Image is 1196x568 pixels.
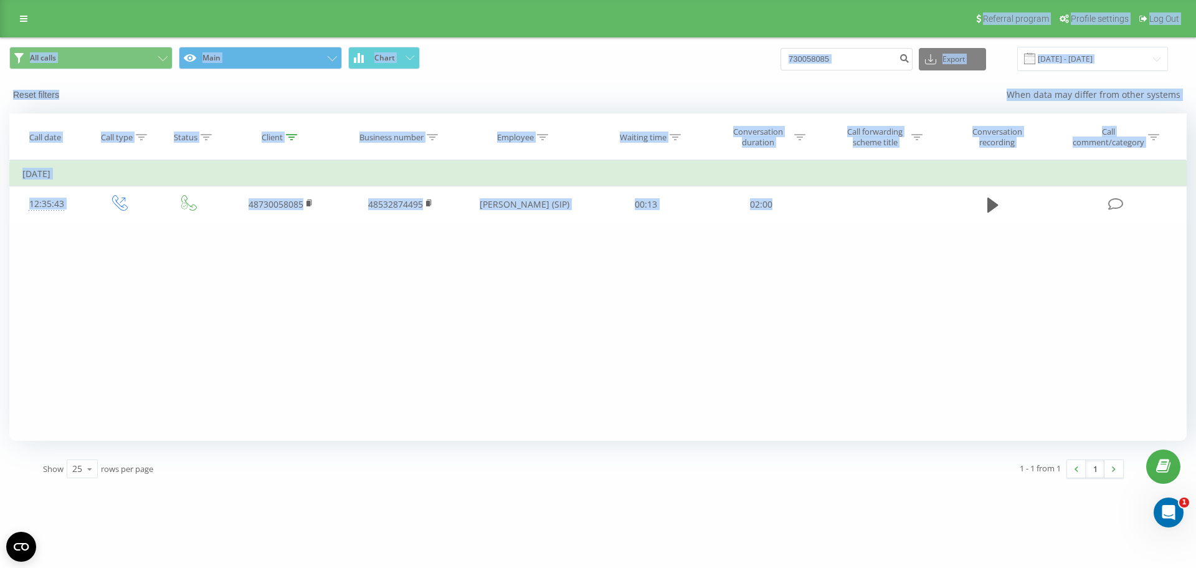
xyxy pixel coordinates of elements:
div: Status [174,132,197,143]
td: [PERSON_NAME] (SIP) [460,186,589,223]
div: Conversation duration [724,127,791,148]
span: Log Out [1149,14,1179,24]
span: Chart [374,54,395,62]
div: Call forwarding scheme title [842,127,908,148]
button: All calls [9,47,173,69]
span: Profile settings [1071,14,1129,24]
button: Chart [348,47,420,69]
span: Show [43,463,64,474]
span: 1 [1179,498,1189,508]
div: Call date [29,132,61,143]
div: 25 [72,463,82,475]
input: Search by number [781,48,913,70]
div: Client [262,132,283,143]
div: Waiting time [620,132,667,143]
a: 48730058085 [249,198,303,210]
div: Call comment/category [1072,127,1145,148]
span: All calls [30,53,56,63]
button: Export [919,48,986,70]
a: When data may differ from other systems [1007,89,1187,100]
div: Call type [101,132,133,143]
div: Conversation recording [957,127,1038,148]
a: 48532874495 [368,198,423,210]
td: [DATE] [10,161,1187,186]
span: Referral program [983,14,1049,24]
button: Main [179,47,342,69]
td: 02:00 [703,186,818,223]
button: Open CMP widget [6,532,36,562]
button: Reset filters [9,89,65,100]
td: 00:13 [589,186,703,223]
div: 12:35:43 [22,192,71,216]
div: 1 - 1 from 1 [1020,462,1061,474]
div: Business number [359,132,424,143]
a: 1 [1086,460,1104,478]
span: rows per page [101,463,153,474]
div: Employee [497,132,534,143]
iframe: Intercom live chat [1154,498,1184,527]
